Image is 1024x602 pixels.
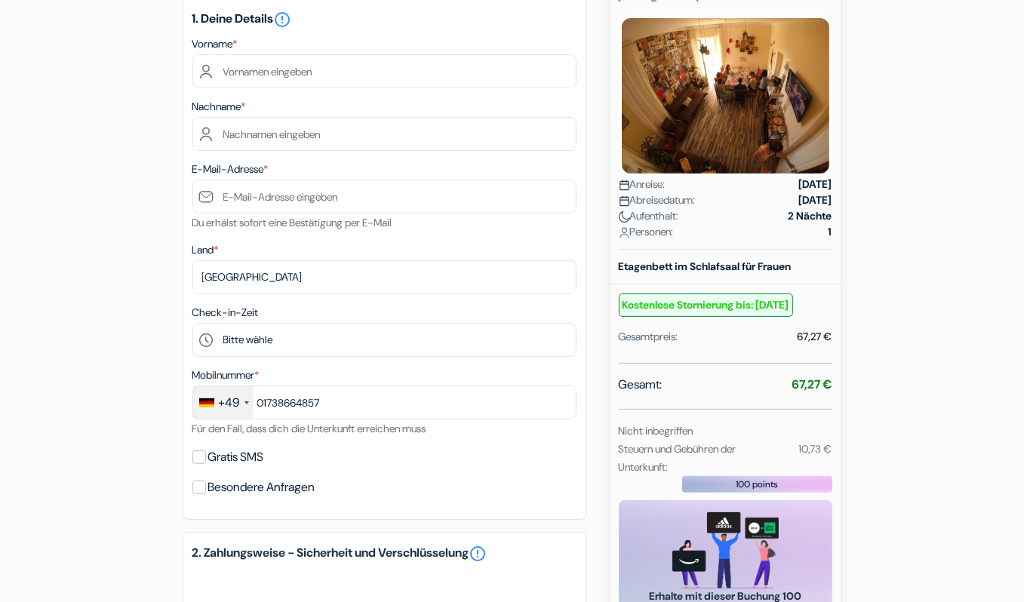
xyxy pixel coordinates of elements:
[619,424,693,438] small: Nicht inbegriffen
[619,180,630,191] img: calendar.svg
[619,376,663,394] span: Gesamt:
[619,442,736,474] small: Steuern und Gebühren der Unterkunft:
[672,512,779,588] img: gift_card_hero_new.png
[193,386,254,419] div: Germany (Deutschland): +49
[619,260,792,273] b: Etagenbett im Schlafsaal für Frauen
[789,208,832,224] strong: 2 Nächte
[192,545,577,563] h5: 2. Zahlungsweise - Sicherheit und Verschlüsselung
[192,117,577,151] input: Nachnamen eingeben
[792,376,832,392] strong: 67,27 €
[619,227,630,238] img: user_icon.svg
[219,394,240,412] div: +49
[619,224,674,240] span: Personen:
[192,242,219,258] label: Land
[192,367,260,383] label: Mobilnummer
[192,216,392,229] small: Du erhälst sofort eine Bestätigung per E-Mail
[208,447,264,468] label: Gratis SMS
[619,293,793,317] small: Kostenlose Stornierung bis: [DATE]
[192,54,577,88] input: Vornamen eingeben
[208,477,315,498] label: Besondere Anfragen
[798,329,832,345] div: 67,27 €
[619,208,679,224] span: Aufenthalt:
[799,177,832,192] strong: [DATE]
[192,305,259,321] label: Check-in-Zeit
[192,422,426,435] small: Für den Fall, dass dich die Unterkunft erreichen muss
[736,478,778,491] span: 100 points
[619,192,696,208] span: Abreisedatum:
[619,177,666,192] span: Anreise:
[192,99,246,115] label: Nachname
[192,11,577,29] h5: 1. Deine Details
[192,36,238,52] label: Vorname
[274,11,292,26] a: error_outline
[829,224,832,240] strong: 1
[798,442,832,456] small: 10,73 €
[619,195,630,207] img: calendar.svg
[619,211,630,223] img: moon.svg
[619,329,678,345] div: Gesamtpreis:
[274,11,292,29] i: error_outline
[192,161,269,177] label: E-Mail-Adresse
[469,545,487,563] a: error_outline
[799,192,832,208] strong: [DATE]
[192,180,577,213] input: E-Mail-Adresse eingeben
[192,385,577,419] input: 1512 3456789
